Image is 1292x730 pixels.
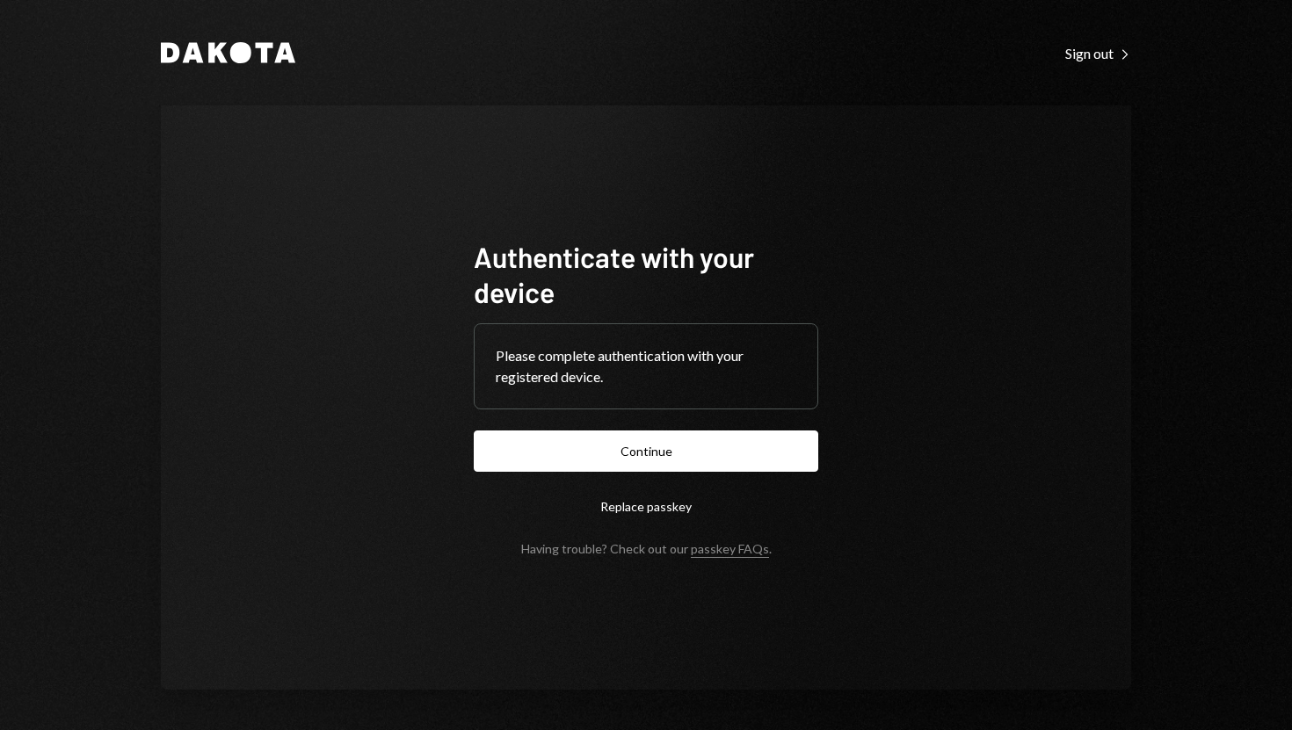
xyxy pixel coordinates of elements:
[1065,45,1131,62] div: Sign out
[1065,43,1131,62] a: Sign out
[496,345,796,387] div: Please complete authentication with your registered device.
[691,541,769,558] a: passkey FAQs
[474,486,818,527] button: Replace passkey
[521,541,772,556] div: Having trouble? Check out our .
[474,430,818,472] button: Continue
[474,239,818,309] h1: Authenticate with your device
